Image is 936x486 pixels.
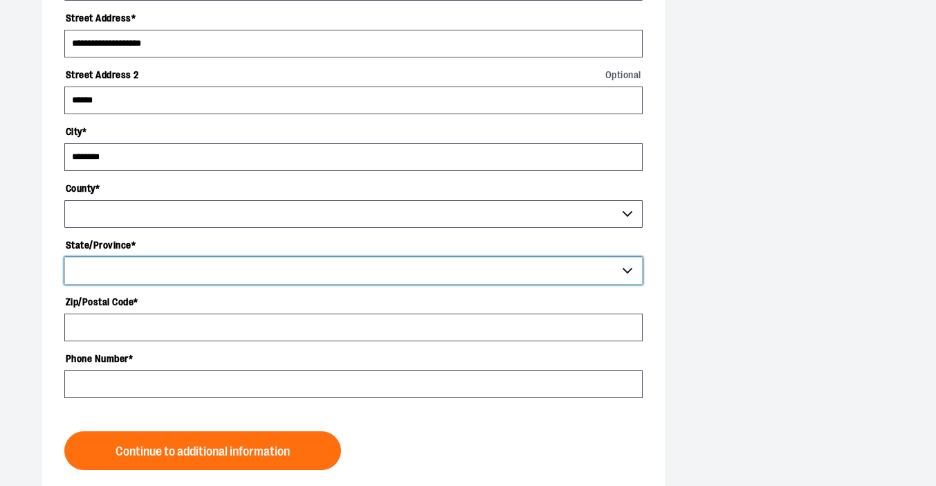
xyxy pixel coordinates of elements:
[64,177,643,200] label: County *
[64,347,643,370] label: Phone Number *
[64,233,643,257] label: State/Province *
[64,290,643,314] label: Zip/Postal Code *
[64,6,643,30] label: Street Address *
[116,445,290,458] span: Continue to additional information
[64,120,643,143] label: City *
[64,431,341,470] button: Continue to additional information
[64,63,643,87] label: Street Address 2
[605,70,641,80] span: Optional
